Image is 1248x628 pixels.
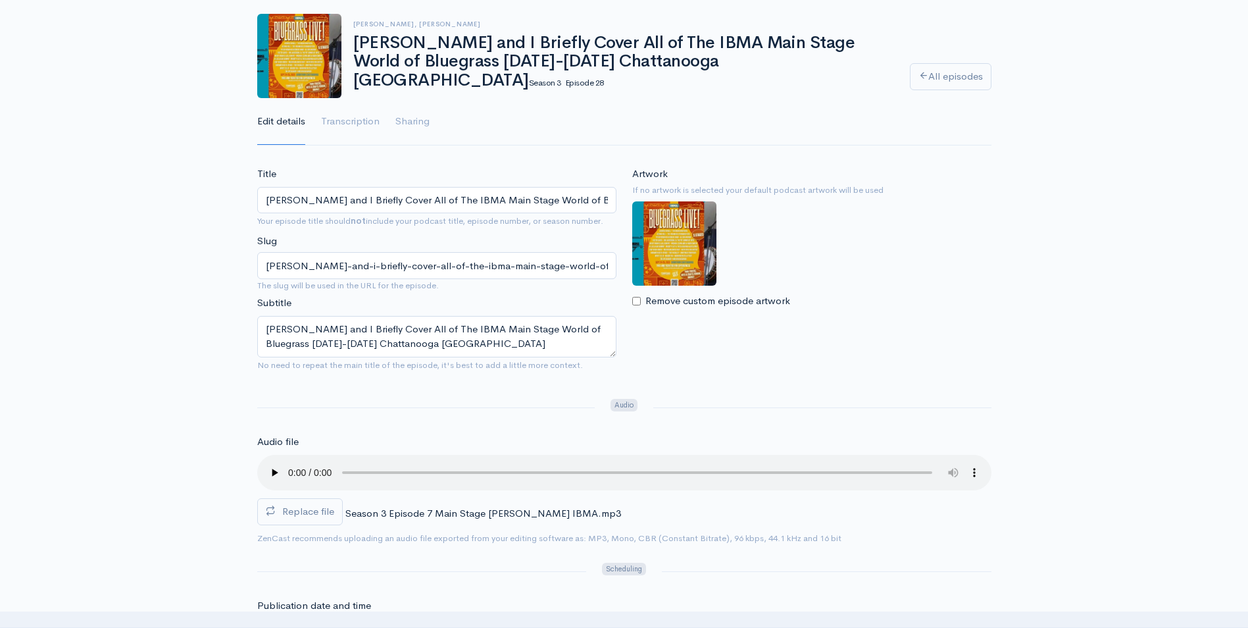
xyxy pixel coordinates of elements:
label: Slug [257,234,277,249]
span: Scheduling [602,563,645,575]
a: Sharing [395,98,430,145]
h6: [PERSON_NAME], [PERSON_NAME] [353,20,894,28]
small: If no artwork is selected your default podcast artwork will be used [632,184,991,197]
small: The slug will be used in the URL for the episode. [257,279,616,292]
label: Subtitle [257,296,291,311]
input: What is the episode's title? [257,187,616,214]
label: Audio file [257,434,299,450]
textarea: [PERSON_NAME] and I Briefly Cover All of The IBMA Main Stage World of Bluegrass [DATE]-[DATE] Cha... [257,316,616,357]
small: Your episode title should include your podcast title, episode number, or season number. [257,215,603,226]
a: Edit details [257,98,305,145]
small: Episode 28 [565,77,604,88]
span: Audio [611,399,637,411]
label: Publication date and time [257,598,371,614]
h1: [PERSON_NAME] and I Briefly Cover All of The IBMA Main Stage World of Bluegrass [DATE]-[DATE] Cha... [353,34,894,90]
small: Season 3 [529,77,561,88]
a: All episodes [910,63,991,90]
a: Transcription [321,98,380,145]
span: Replace file [282,505,334,517]
small: ZenCast recommends uploading an audio file exported from your editing software as: MP3, Mono, CBR... [257,533,841,544]
small: No need to repeat the main title of the episode, it's best to add a little more context. [257,359,583,371]
input: title-of-episode [257,252,616,279]
label: Title [257,167,276,182]
label: Artwork [632,167,668,182]
strong: not [351,215,366,226]
span: Season 3 Episode 7 Main Stage [PERSON_NAME] IBMA.mp3 [345,507,621,519]
label: Remove custom episode artwork [645,294,790,309]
